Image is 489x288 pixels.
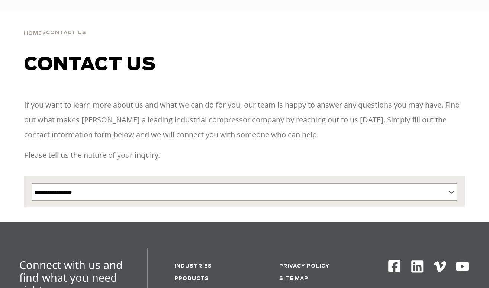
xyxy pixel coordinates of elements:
[24,97,465,142] p: If you want to learn more about us and what we can do for you, our team is happy to answer any qu...
[279,264,329,269] a: Privacy Policy
[455,259,470,274] img: Youtube
[174,264,212,269] a: Industries
[46,31,86,35] span: Contact Us
[387,259,401,273] img: Facebook
[24,148,465,163] p: Please tell us the nature of your inquiry.
[24,11,86,39] div: >
[24,56,156,74] span: Contact us
[24,31,42,36] span: Home
[410,259,425,274] img: Linkedin
[24,30,42,36] a: Home
[279,276,308,281] a: Site Map
[174,276,209,281] a: Products
[434,261,446,272] img: Vimeo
